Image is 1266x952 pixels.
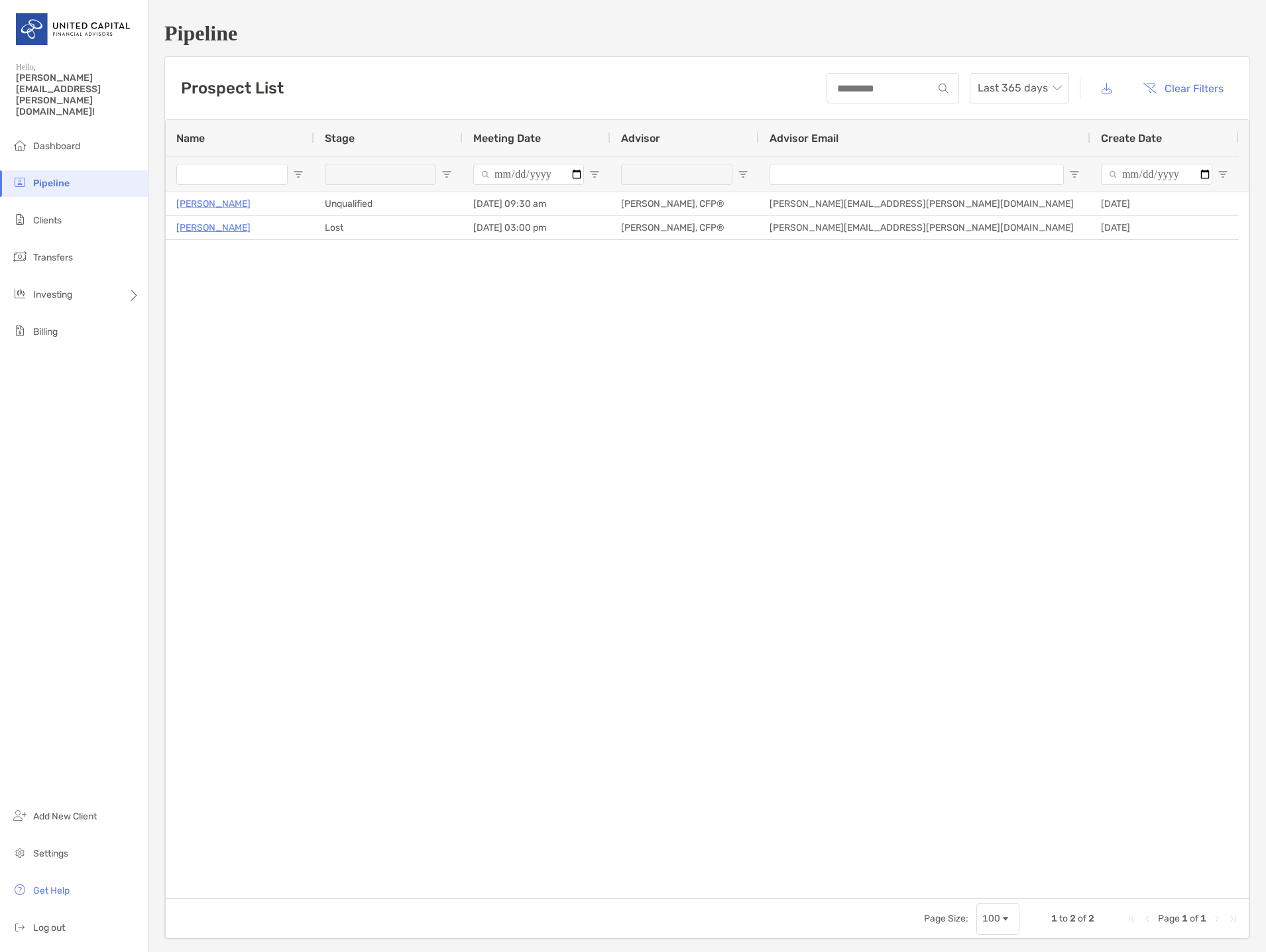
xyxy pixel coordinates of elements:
div: [PERSON_NAME], CFP® [610,192,759,215]
button: Open Filter Menu [589,169,600,180]
div: [DATE] [1090,192,1239,215]
div: Lost [314,216,463,239]
a: [PERSON_NAME] [176,196,251,212]
div: Unqualified [314,192,463,215]
span: Log out [33,922,65,933]
div: [PERSON_NAME][EMAIL_ADDRESS][PERSON_NAME][DOMAIN_NAME] [759,192,1090,215]
h3: Prospect List [181,79,284,97]
div: First Page [1126,914,1137,924]
span: 1 [1051,913,1057,924]
div: [DATE] [1090,216,1239,239]
img: get-help icon [12,882,28,898]
img: clients icon [12,211,28,227]
div: Next Page [1212,914,1222,924]
input: Create Date Filter Input [1101,164,1212,185]
img: United Capital Logo [16,5,132,53]
div: Last Page [1228,914,1238,924]
span: of [1078,913,1086,924]
span: Advisor Email [770,132,838,145]
img: logout icon [12,919,28,935]
span: Meeting Date [473,132,541,145]
span: Get Help [33,885,70,896]
button: Clear Filters [1133,74,1234,103]
img: billing icon [12,323,28,339]
button: Open Filter Menu [441,169,452,180]
img: add_new_client icon [12,807,28,823]
a: [PERSON_NAME] [176,219,251,236]
img: pipeline icon [12,174,28,190]
div: [DATE] 09:30 am [463,192,610,215]
span: [PERSON_NAME][EMAIL_ADDRESS][PERSON_NAME][DOMAIN_NAME]! [16,72,140,117]
div: Page Size [976,903,1019,935]
span: 1 [1182,913,1188,924]
span: Stage [325,132,355,145]
span: Pipeline [33,178,70,189]
img: investing icon [12,286,28,302]
span: Add New Client [33,811,97,822]
button: Open Filter Menu [1069,169,1080,180]
span: Investing [33,289,72,300]
img: dashboard icon [12,137,28,153]
span: Settings [33,848,68,859]
span: Name [176,132,205,145]
div: [PERSON_NAME][EMAIL_ADDRESS][PERSON_NAME][DOMAIN_NAME] [759,216,1090,239]
div: [PERSON_NAME], CFP® [610,216,759,239]
span: to [1059,913,1068,924]
span: Billing [33,326,58,337]
img: input icon [939,84,949,93]
input: Advisor Email Filter Input [770,164,1064,185]
div: Previous Page [1142,914,1153,924]
div: 100 [982,913,1000,924]
span: Dashboard [33,141,80,152]
span: 2 [1088,913,1094,924]
button: Open Filter Menu [738,169,748,180]
input: Name Filter Input [176,164,288,185]
span: 1 [1200,913,1206,924]
span: Create Date [1101,132,1162,145]
span: Last 365 days [978,74,1061,103]
span: 2 [1070,913,1076,924]
button: Open Filter Menu [293,169,304,180]
img: settings icon [12,845,28,861]
input: Meeting Date Filter Input [473,164,584,185]
button: Open Filter Menu [1218,169,1228,180]
img: transfers icon [12,249,28,265]
div: Page Size: [924,913,968,924]
span: of [1190,913,1198,924]
h1: Pipeline [164,21,1250,46]
span: Advisor [621,132,660,145]
span: Transfers [33,252,73,263]
div: [DATE] 03:00 pm [463,216,610,239]
span: Page [1158,913,1180,924]
span: Clients [33,215,62,226]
